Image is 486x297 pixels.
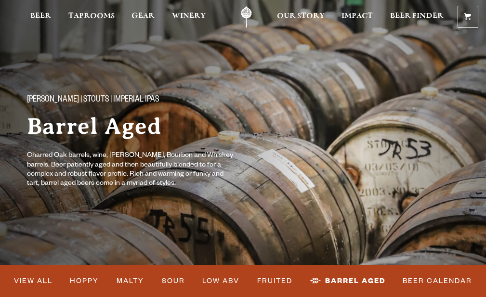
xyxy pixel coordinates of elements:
[125,6,161,28] a: Gear
[10,270,56,292] a: View All
[166,6,212,28] a: Winery
[30,12,51,20] span: Beer
[277,12,325,20] span: Our Story
[158,270,189,292] a: Sour
[399,270,476,292] a: Beer Calendar
[253,270,296,292] a: Fruited
[228,6,264,28] a: Odell Home
[27,94,159,106] span: [PERSON_NAME] | Stouts | Imperial IPAs
[24,6,57,28] a: Beer
[384,6,450,28] a: Beer Finder
[271,6,331,28] a: Our Story
[172,12,206,20] span: Winery
[342,12,373,20] span: Impact
[306,270,389,292] a: Barrel Aged
[62,6,121,28] a: Taprooms
[27,152,235,189] p: Charred Oak barrels, wine, [PERSON_NAME], Bourbon and Whiskey barrels. Beer patiently aged and th...
[131,12,155,20] span: Gear
[113,270,148,292] a: Malty
[390,12,444,20] span: Beer Finder
[27,114,235,138] h1: Barrel Aged
[335,6,379,28] a: Impact
[66,270,103,292] a: Hoppy
[68,12,115,20] span: Taprooms
[198,270,243,292] a: Low ABV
